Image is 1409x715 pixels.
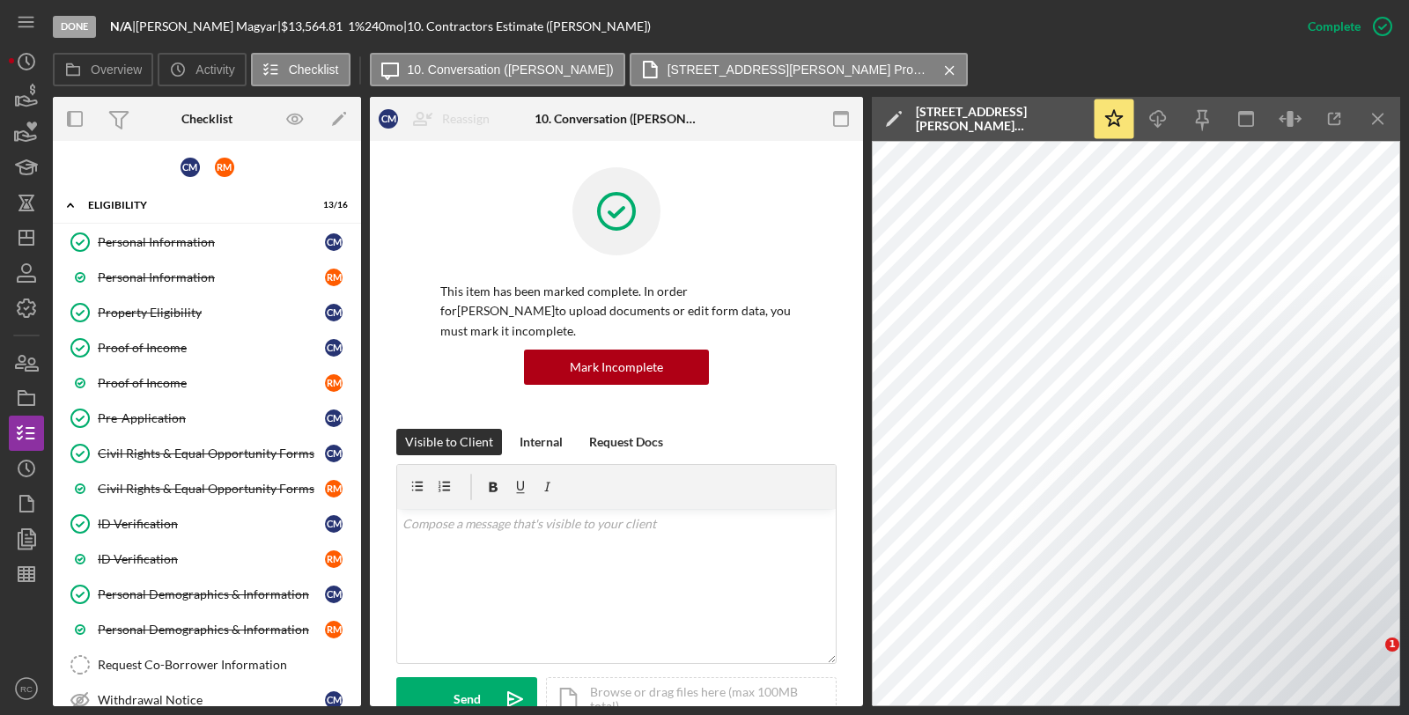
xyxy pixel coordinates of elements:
[405,429,493,455] div: Visible to Client
[325,409,343,427] div: C M
[110,18,132,33] b: N/A
[408,63,614,77] label: 10. Conversation ([PERSON_NAME])
[181,112,232,126] div: Checklist
[379,109,398,129] div: C M
[98,341,325,355] div: Proof of Income
[195,63,234,77] label: Activity
[630,53,968,86] button: [STREET_ADDRESS][PERSON_NAME] Proposal.pdf
[668,63,932,77] label: [STREET_ADDRESS][PERSON_NAME] Proposal.pdf
[136,19,281,33] div: [PERSON_NAME] Magyar |
[62,401,352,436] a: Pre-ApplicationCM
[403,19,651,33] div: | 10. Contractors Estimate ([PERSON_NAME])
[325,304,343,321] div: C M
[325,691,343,709] div: C M
[62,436,352,471] a: Civil Rights & Equal Opportunity FormsCM
[325,374,343,392] div: R M
[325,586,343,603] div: C M
[325,480,343,498] div: R M
[62,295,352,330] a: Property EligibilityCM
[215,158,234,177] div: R M
[62,506,352,542] a: ID VerificationCM
[98,482,325,496] div: Civil Rights & Equal Opportunity Forms
[91,63,142,77] label: Overview
[98,552,325,566] div: ID Verification
[53,16,96,38] div: Done
[158,53,246,86] button: Activity
[98,306,325,320] div: Property Eligibility
[98,235,325,249] div: Personal Information
[325,515,343,533] div: C M
[20,684,33,694] text: RC
[53,53,153,86] button: Overview
[88,200,304,210] div: Eligibility
[1308,9,1361,44] div: Complete
[520,429,563,455] div: Internal
[62,647,352,682] a: Request Co-Borrower Information
[62,365,352,401] a: Proof of IncomeRM
[325,339,343,357] div: C M
[62,225,352,260] a: Personal InformationCM
[98,693,325,707] div: Withdrawal Notice
[98,517,325,531] div: ID Verification
[325,269,343,286] div: R M
[325,621,343,638] div: R M
[98,270,325,284] div: Personal Information
[110,19,136,33] div: |
[181,158,200,177] div: C M
[98,587,325,601] div: Personal Demographics & Information
[62,330,352,365] a: Proof of IncomeCM
[1290,9,1400,44] button: Complete
[251,53,350,86] button: Checklist
[396,429,502,455] button: Visible to Client
[440,282,793,341] p: This item has been marked complete. In order for [PERSON_NAME] to upload documents or edit form d...
[325,233,343,251] div: C M
[1349,638,1391,680] iframe: Intercom live chat
[316,200,348,210] div: 13 / 16
[281,19,348,33] div: $13,564.81
[348,19,365,33] div: 1 %
[289,63,339,77] label: Checklist
[98,376,325,390] div: Proof of Income
[98,446,325,461] div: Civil Rights & Equal Opportunity Forms
[98,623,325,637] div: Personal Demographics & Information
[365,19,403,33] div: 240 mo
[98,658,351,672] div: Request Co-Borrower Information
[325,550,343,568] div: R M
[370,53,625,86] button: 10. Conversation ([PERSON_NAME])
[62,471,352,506] a: Civil Rights & Equal Opportunity FormsRM
[511,429,572,455] button: Internal
[62,577,352,612] a: Personal Demographics & InformationCM
[1385,638,1399,652] span: 1
[62,542,352,577] a: ID VerificationRM
[98,411,325,425] div: Pre-Application
[442,101,490,136] div: Reassign
[62,260,352,295] a: Personal InformationRM
[535,112,699,126] div: 10. Conversation ([PERSON_NAME])
[580,429,672,455] button: Request Docs
[9,671,44,706] button: RC
[589,429,663,455] div: Request Docs
[570,350,663,385] div: Mark Incomplete
[370,101,507,136] button: CMReassign
[524,350,709,385] button: Mark Incomplete
[916,105,1083,133] div: [STREET_ADDRESS][PERSON_NAME] Proposal.pdf
[62,612,352,647] a: Personal Demographics & InformationRM
[325,445,343,462] div: C M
